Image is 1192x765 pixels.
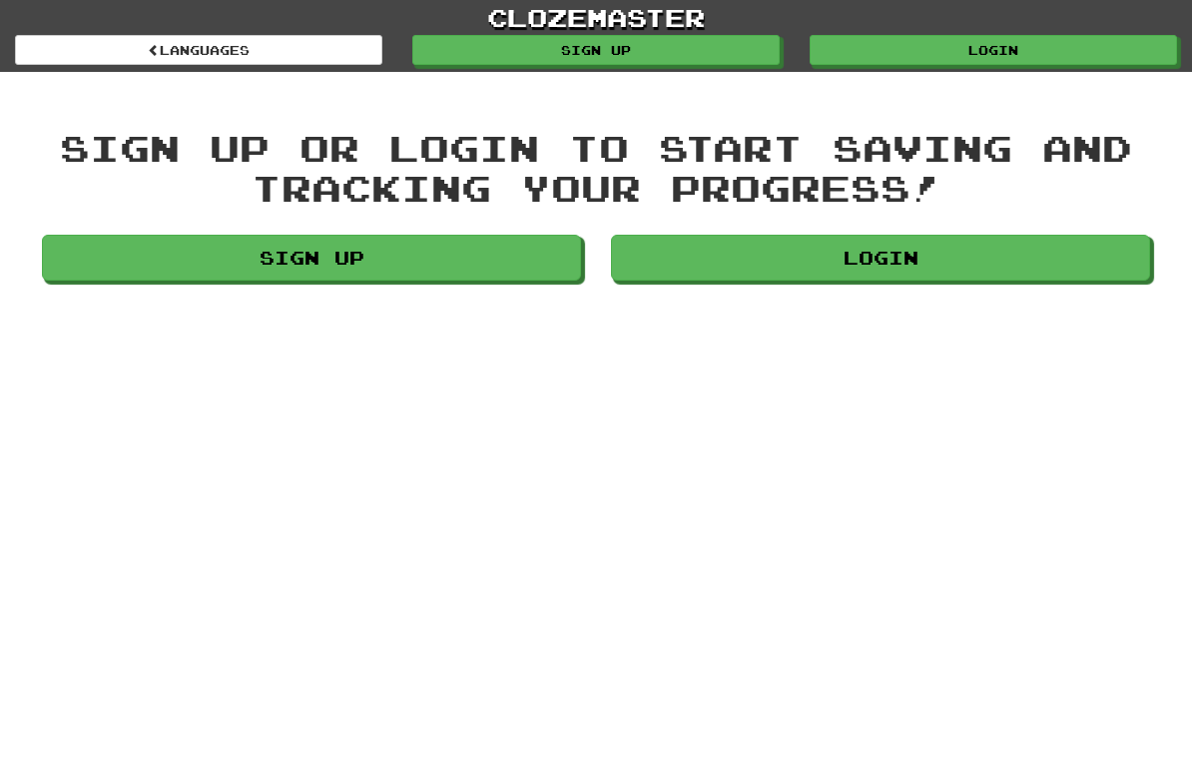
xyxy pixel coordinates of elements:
[42,128,1150,207] div: Sign up or login to start saving and tracking your progress!
[611,235,1150,281] a: Login
[42,235,581,281] a: Sign up
[810,35,1177,65] a: Login
[15,35,382,65] a: Languages
[412,35,780,65] a: Sign up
